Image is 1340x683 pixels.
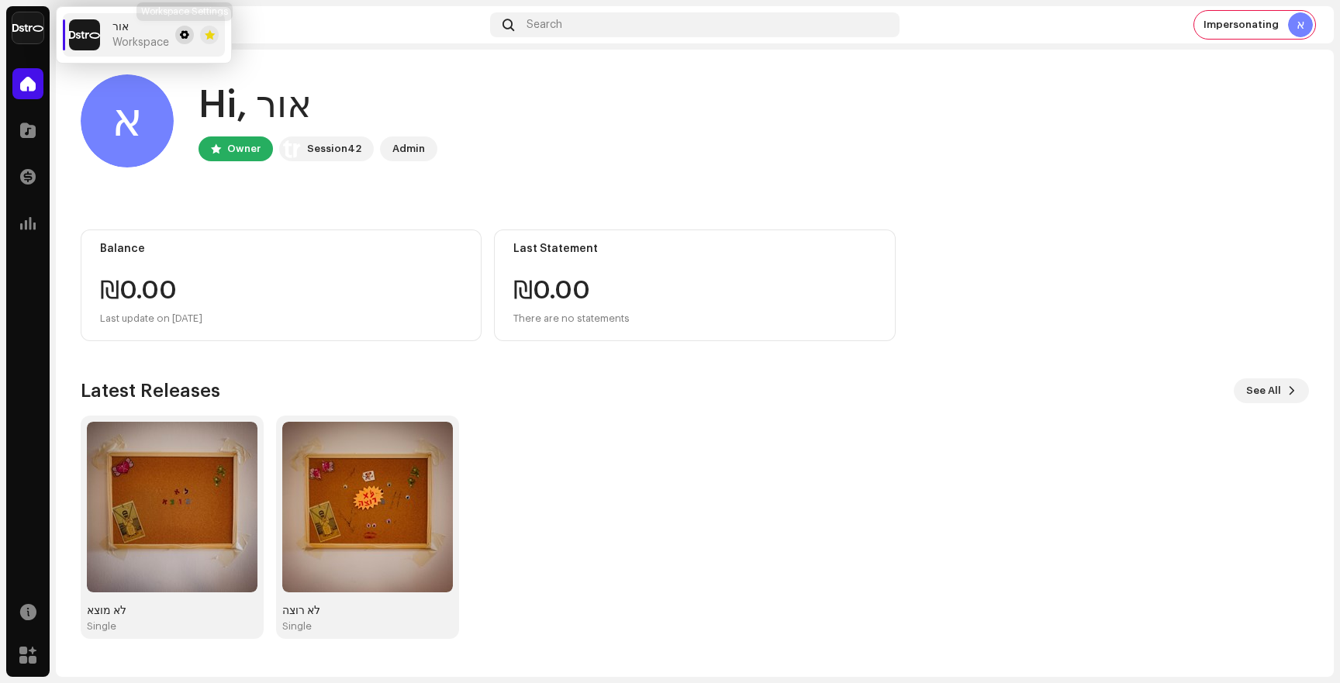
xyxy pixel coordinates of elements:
[1246,375,1281,406] span: See All
[74,19,484,31] div: Home
[69,19,100,50] img: a754eb8e-f922-4056-8001-d1d15cdf72ef
[112,36,169,49] span: Workspace
[81,378,220,403] h3: Latest Releases
[282,605,453,617] div: לא רוצה
[87,422,257,592] img: a2f398de-958d-421b-b7b8-ef549f39c70a
[87,605,257,617] div: לא מוצא
[1234,378,1309,403] button: See All
[81,229,482,341] re-o-card-value: Balance
[282,140,301,158] img: a754eb8e-f922-4056-8001-d1d15cdf72ef
[100,309,462,328] div: Last update on [DATE]
[199,81,437,130] div: Hi, אור
[527,19,562,31] span: Search
[513,309,630,328] div: There are no statements
[100,243,462,255] div: Balance
[12,12,43,43] img: a754eb8e-f922-4056-8001-d1d15cdf72ef
[513,243,875,255] div: Last Statement
[87,620,116,633] div: Single
[1288,12,1313,37] div: א
[112,21,129,33] span: אור
[392,140,425,158] div: Admin
[307,140,361,158] div: Session42
[81,74,174,167] div: א
[494,229,895,341] re-o-card-value: Last Statement
[282,620,312,633] div: Single
[227,140,261,158] div: Owner
[1204,19,1279,31] span: Impersonating
[282,422,453,592] img: e05ce9f0-afc8-4ab5-a5cb-26362b48f438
